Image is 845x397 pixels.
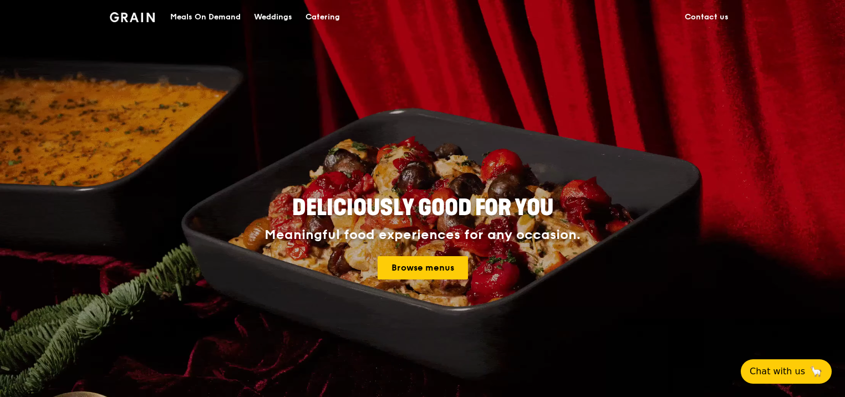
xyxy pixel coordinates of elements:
div: Meals On Demand [170,1,241,34]
div: Weddings [254,1,292,34]
a: Weddings [247,1,299,34]
div: Catering [306,1,340,34]
button: Chat with us🦙 [741,359,832,384]
a: Browse menus [378,256,468,279]
span: Chat with us [750,365,805,378]
a: Catering [299,1,347,34]
span: Deliciously good for you [292,195,553,221]
div: Meaningful food experiences for any occasion. [223,227,622,243]
span: 🦙 [810,365,823,378]
a: Contact us [678,1,735,34]
img: Grain [110,12,155,22]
